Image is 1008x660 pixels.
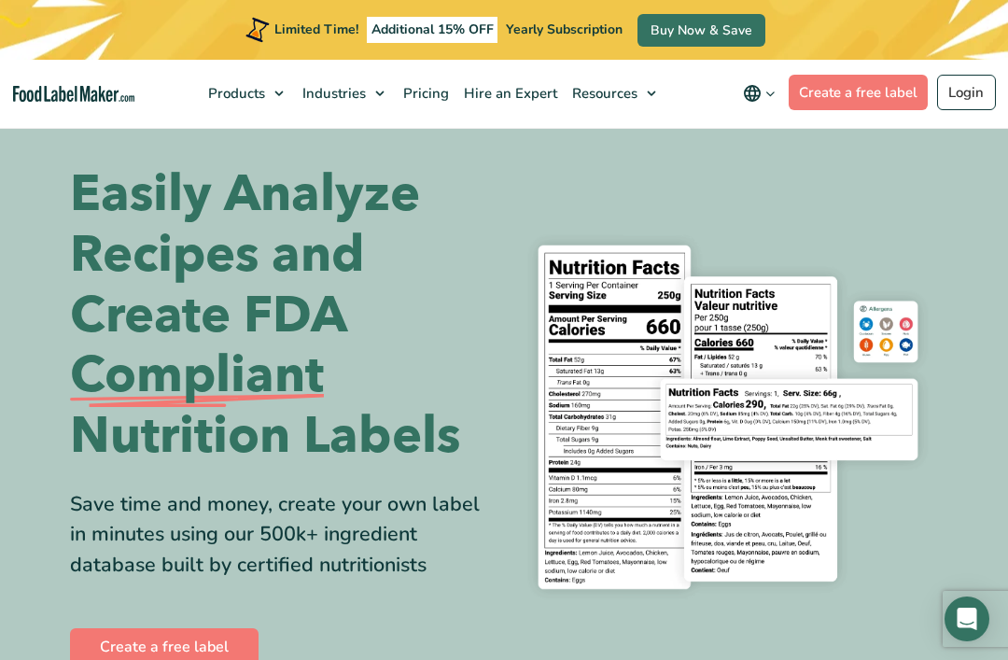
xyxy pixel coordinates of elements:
a: Login [937,75,996,110]
span: Industries [297,84,368,103]
span: Products [203,84,267,103]
span: Hire an Expert [458,84,559,103]
a: Products [199,60,293,127]
span: Limited Time! [274,21,358,38]
a: Industries [293,60,394,127]
a: Pricing [394,60,455,127]
a: Resources [563,60,665,127]
a: Buy Now & Save [637,14,765,47]
h1: Easily Analyze Recipes and Create FDA Nutrition Labels [70,164,490,467]
span: Additional 15% OFF [367,17,498,43]
div: Save time and money, create your own label in minutes using our 500k+ ingredient database built b... [70,489,490,580]
a: Hire an Expert [455,60,563,127]
span: Pricing [398,84,451,103]
span: Compliant [70,345,324,406]
span: Yearly Subscription [506,21,623,38]
div: Open Intercom Messenger [945,597,989,641]
span: Resources [567,84,639,103]
a: Create a free label [789,75,929,110]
